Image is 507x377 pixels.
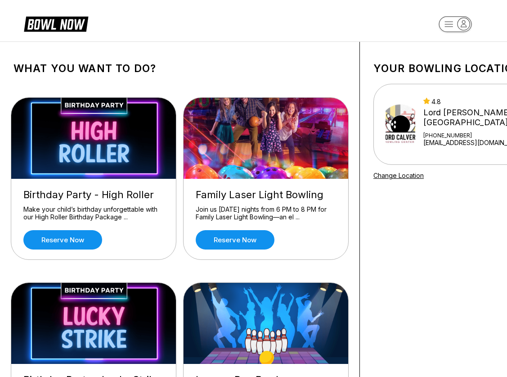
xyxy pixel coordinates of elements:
div: Make your child’s birthday unforgettable with our High Roller Birthday Package ... [23,205,164,221]
img: Lord Calvert Bowling Center [386,100,415,149]
a: Reserve now [23,230,102,250]
img: Family Laser Light Bowling [184,98,349,179]
img: Birthday Party - Lucky Strike [11,283,177,364]
img: League Pre-Bowls [184,283,349,364]
a: Change Location [373,172,424,179]
img: Birthday Party - High Roller [11,98,177,179]
h1: What you want to do? [13,62,346,75]
div: Birthday Party - High Roller [23,189,164,201]
a: Reserve now [196,230,274,250]
div: Join us [DATE] nights from 6 PM to 8 PM for Family Laser Light Bowling—an el ... [196,205,336,221]
div: Family Laser Light Bowling [196,189,336,201]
